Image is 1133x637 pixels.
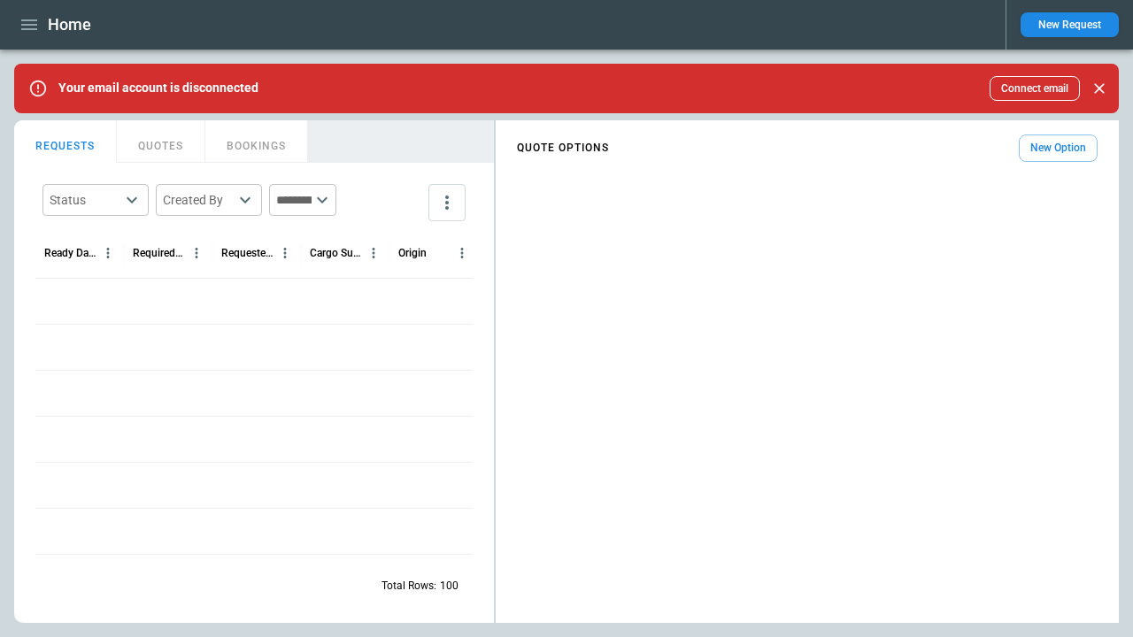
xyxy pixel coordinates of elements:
div: dismiss [1087,69,1112,108]
div: Status [50,191,120,209]
div: Required Date & Time (UTC) [133,247,185,259]
button: Requested Route column menu [274,242,297,265]
button: Cargo Summary column menu [362,242,385,265]
div: Origin [398,247,427,259]
div: scrollable content [496,127,1119,169]
p: Your email account is disconnected [58,81,258,96]
button: Ready Date & Time (UTC) column menu [96,242,119,265]
button: Required Date & Time (UTC) column menu [185,242,208,265]
h1: Home [48,14,91,35]
p: 100 [440,579,459,594]
button: New Option [1019,134,1098,162]
div: Created By [163,191,234,209]
button: Connect email [990,76,1080,101]
div: Ready Date & Time (UTC) [44,247,96,259]
button: Close [1087,76,1112,101]
button: New Request [1021,12,1119,37]
button: REQUESTS [14,120,117,163]
button: BOOKINGS [205,120,308,163]
div: Requested Route [221,247,274,259]
button: more [428,184,466,221]
h4: QUOTE OPTIONS [517,144,609,152]
button: Origin column menu [451,242,474,265]
p: Total Rows: [382,579,436,594]
button: QUOTES [117,120,205,163]
div: Cargo Summary [310,247,362,259]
